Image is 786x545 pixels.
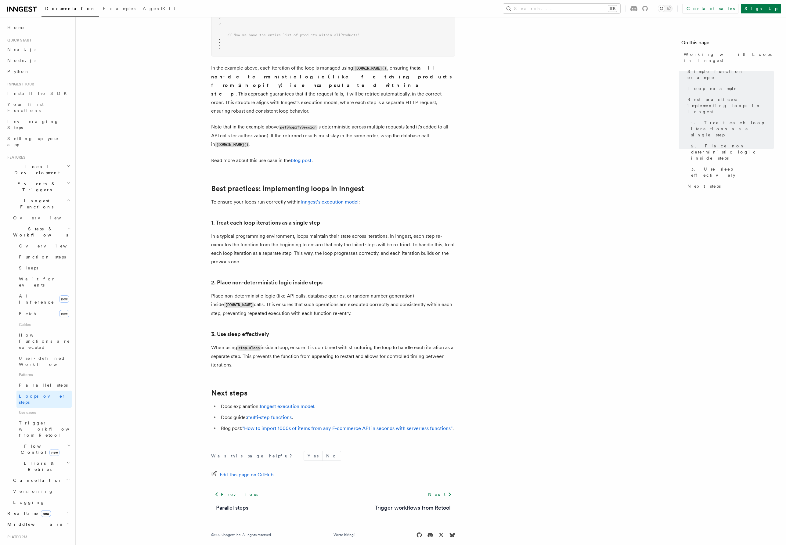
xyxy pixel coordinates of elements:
[59,310,69,317] span: new
[5,164,67,176] span: Local Development
[687,183,721,189] span: Next steps
[691,143,774,161] span: 2. Place non-deterministic logic inside steps
[16,251,72,262] a: Function steps
[291,157,312,163] a: blog post
[211,184,364,193] a: Best practices: implementing loops in Inngest
[211,278,323,287] a: 2. Place non-deterministic logic inside steps
[13,215,76,220] span: Overview
[5,116,72,133] a: Leveraging Steps
[658,5,672,12] button: Toggle dark mode
[19,294,54,305] span: AI Inference
[219,39,221,43] span: }
[323,451,341,460] button: No
[19,265,38,270] span: Sleeps
[304,451,322,460] button: Yes
[211,64,455,115] p: In the example above, each iteration of the loop is managed using , ensuring that . This approach...
[211,453,296,459] p: Was this page helpful?
[41,510,51,517] span: new
[19,394,66,405] span: Loops over steps
[224,302,254,308] code: [DOMAIN_NAME]
[219,413,455,422] li: Docs guide: .
[11,460,66,472] span: Errors & Retries
[242,425,452,431] a: "How to import 1000s of items from any E-commerce API in seconds with serverless functions"
[5,133,72,150] a: Setting up your app
[211,343,455,369] p: When using inside a loop, ensure it is combined with structuring the loop to handle each iteratio...
[211,232,455,266] p: In a typical programming environment, loops maintain their state across iterations. In Inngest, e...
[11,497,72,508] a: Logging
[5,181,67,193] span: Events & Triggers
[16,308,72,320] a: Fetchnew
[19,356,74,367] span: User-defined Workflows
[5,161,72,178] button: Local Development
[503,4,620,13] button: Search...⌘K
[247,414,292,420] a: multi-step functions
[237,345,261,351] code: step.sleep
[7,102,44,113] span: Your first Functions
[211,198,455,206] p: To ensure your loops run correctly within :
[219,424,455,433] li: Blog post: .
[687,85,737,92] span: Loop example
[260,403,314,409] a: Inngest execution model
[5,44,72,55] a: Next.js
[5,22,72,33] a: Home
[16,320,72,330] span: Guides
[11,212,72,223] a: Overview
[211,156,455,165] p: Read more about this use case in the .
[685,83,774,94] a: Loop example
[19,311,37,316] span: Fetch
[16,240,72,251] a: Overview
[41,2,99,17] a: Documentation
[691,120,774,138] span: 1. Treat each loop iterations as a single step
[5,198,66,210] span: Inngest Functions
[16,330,72,353] a: How Functions are executed
[7,58,36,63] span: Node.js
[13,500,45,505] span: Logging
[5,66,72,77] a: Python
[301,199,359,205] a: Inngest's execution model
[219,402,455,411] li: Docs explanation: .
[687,68,774,81] span: Simple function example
[211,330,269,338] a: 3. Use sleep effectively
[685,181,774,192] a: Next steps
[685,94,774,117] a: Best practices: implementing loops in Inngest
[219,45,221,49] span: )
[5,508,72,519] button: Realtimenew
[11,475,72,486] button: Cancellation
[13,489,53,494] span: Versioning
[19,244,82,248] span: Overview
[5,55,72,66] a: Node.js
[683,4,738,13] a: Contact sales
[16,408,72,417] span: Use cases
[16,417,72,441] a: Trigger workflows from Retool
[143,6,175,11] span: AgentKit
[219,21,221,25] span: }
[11,477,63,483] span: Cancellation
[5,155,25,160] span: Features
[211,389,247,397] a: Next steps
[211,218,320,227] a: 1. Treat each loop iterations as a single step
[59,295,69,303] span: new
[5,212,72,508] div: Inngest Functions
[99,2,139,16] a: Examples
[7,47,36,52] span: Next.js
[16,380,72,391] a: Parallel steps
[103,6,135,11] span: Examples
[279,125,317,130] code: getShopifySession
[227,33,360,37] span: // Now we have the entire list of products within allProducts!
[689,117,774,140] a: 1. Treat each loop iterations as a single step
[11,226,68,238] span: Steps & Workflows
[5,178,72,195] button: Events & Triggers
[211,489,261,500] a: Previous
[16,262,72,273] a: Sleeps
[19,383,68,388] span: Parallel steps
[681,39,774,49] h4: On this page
[19,254,66,259] span: Function steps
[11,240,72,441] div: Steps & Workflows
[334,532,355,537] a: We're hiring!
[7,24,24,31] span: Home
[215,142,249,147] code: [DOMAIN_NAME]()
[211,532,272,537] div: © 2025 Inngest Inc. All rights reserved.
[19,276,55,287] span: Wait for events
[11,441,72,458] button: Flow Controlnew
[19,420,86,438] span: Trigger workflows from Retool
